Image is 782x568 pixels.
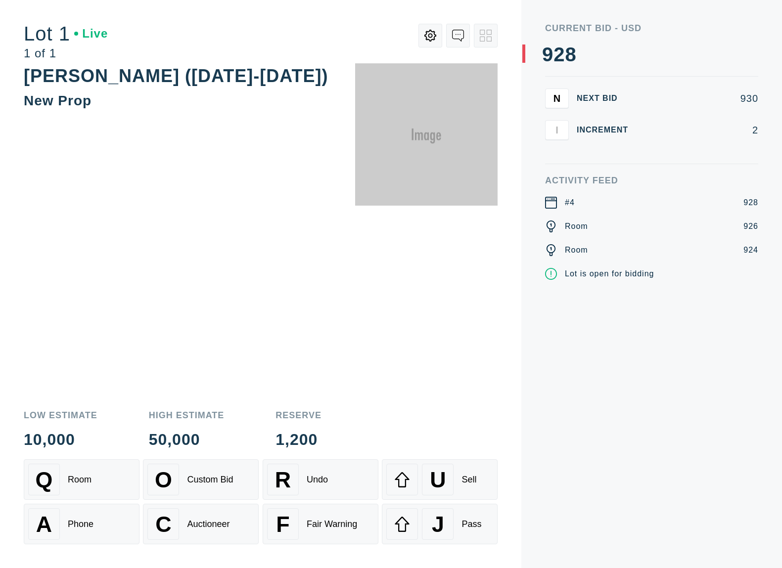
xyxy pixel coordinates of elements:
div: Sell [461,475,476,485]
button: RUndo [263,459,378,500]
div: Room [68,475,92,485]
button: QRoom [24,459,139,500]
span: C [155,512,171,537]
div: 50,000 [149,432,225,447]
div: Phone [68,519,93,529]
button: JPass [382,504,498,544]
div: 8 [565,44,577,64]
div: [PERSON_NAME] ([DATE]-[DATE]) [24,66,328,86]
div: High Estimate [149,411,225,420]
div: 10,000 [24,432,97,447]
div: Custom Bid [187,475,233,485]
div: New Prop [24,93,92,108]
div: Room [565,220,588,232]
span: O [155,467,172,492]
span: Q [36,467,53,492]
div: Reserve [276,411,322,420]
div: Lot 1 [24,24,108,44]
div: 2 [644,125,758,135]
div: 1,200 [276,432,322,447]
div: Increment [577,126,636,134]
span: R [275,467,291,492]
div: Pass [461,519,481,529]
div: 924 [743,244,758,256]
div: Live [74,28,108,40]
div: 928 [743,197,758,209]
button: I [545,120,569,140]
button: USell [382,459,498,500]
button: CAuctioneer [143,504,259,544]
div: 1 of 1 [24,47,108,59]
div: Low Estimate [24,411,97,420]
div: Next Bid [577,94,636,102]
div: Room [565,244,588,256]
div: Activity Feed [545,176,758,185]
button: OCustom Bid [143,459,259,500]
div: Fair Warning [307,519,357,529]
div: Undo [307,475,328,485]
div: Lot is open for bidding [565,268,654,280]
span: N [553,92,560,104]
div: 2 [553,44,565,64]
div: Current Bid - USD [545,24,758,33]
div: 930 [644,93,758,103]
button: FFair Warning [263,504,378,544]
span: I [555,124,558,135]
span: J [432,512,444,537]
div: 9 [542,44,553,64]
button: N [545,88,569,108]
button: APhone [24,504,139,544]
div: #4 [565,197,575,209]
div: 926 [743,220,758,232]
span: A [36,512,52,537]
div: Auctioneer [187,519,230,529]
span: F [276,512,289,537]
span: U [430,467,446,492]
